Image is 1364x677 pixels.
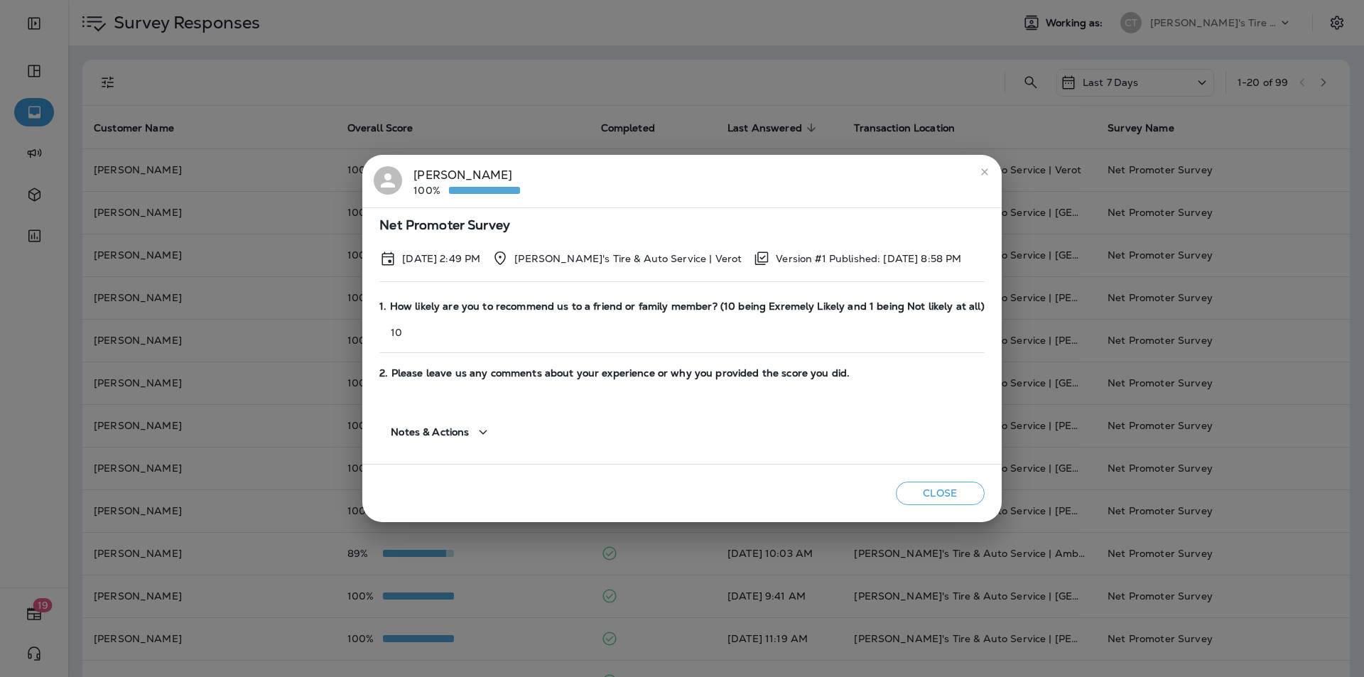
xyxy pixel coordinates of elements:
[413,166,520,196] div: [PERSON_NAME]
[379,367,984,379] span: 2. Please leave us any comments about your experience or why you provided the score you did.
[379,327,984,338] p: 10
[379,220,984,232] span: Net Promoter Survey
[973,161,996,183] button: close
[896,482,985,505] button: Close
[391,426,469,438] span: Notes & Actions
[379,412,503,453] button: Notes & Actions
[379,300,984,313] span: 1. How likely are you to recommend us to a friend or family member? (10 being Exremely Likely and...
[776,253,961,264] p: Version #1 Published: [DATE] 8:58 PM
[402,253,480,264] p: Oct 13, 2025 2:49 PM
[413,185,449,196] p: 100%
[514,253,742,264] p: [PERSON_NAME]'s Tire & Auto Service | Verot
